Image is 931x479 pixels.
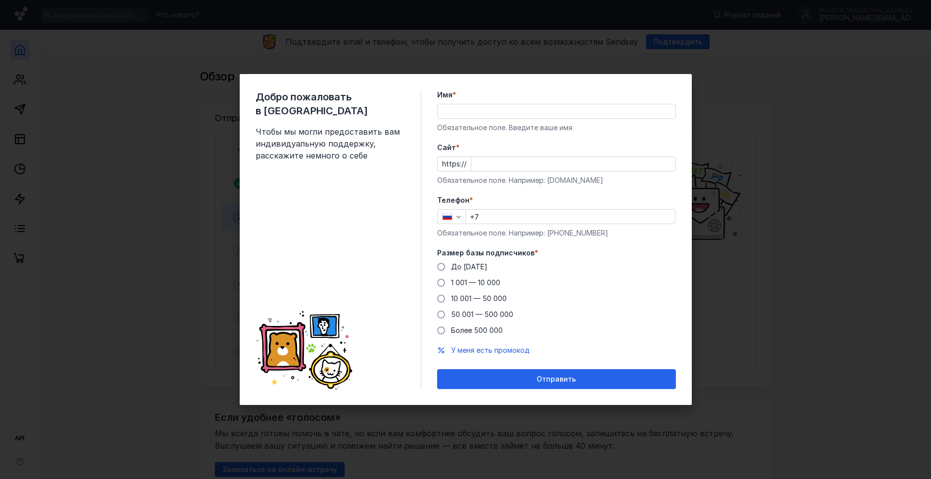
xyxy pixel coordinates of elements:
span: Чтобы мы могли предоставить вам индивидуальную поддержку, расскажите немного о себе [256,126,405,161]
span: Имя [437,90,453,100]
span: Более 500 000 [451,326,503,334]
span: У меня есть промокод [451,346,530,354]
span: Телефон [437,195,469,205]
span: 50 001 — 500 000 [451,310,513,319]
span: 1 001 — 10 000 [451,278,500,287]
span: Добро пожаловать в [GEOGRAPHIC_DATA] [256,90,405,118]
span: Отправить [537,375,576,384]
span: Cайт [437,143,456,153]
div: Обязательное поле. Введите ваше имя [437,123,676,133]
span: До [DATE] [451,262,487,271]
span: Размер базы подписчиков [437,248,535,258]
span: 10 001 — 50 000 [451,294,507,303]
div: Обязательное поле. Например: [PHONE_NUMBER] [437,228,676,238]
button: У меня есть промокод [451,345,530,355]
div: Обязательное поле. Например: [DOMAIN_NAME] [437,175,676,185]
button: Отправить [437,369,676,389]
